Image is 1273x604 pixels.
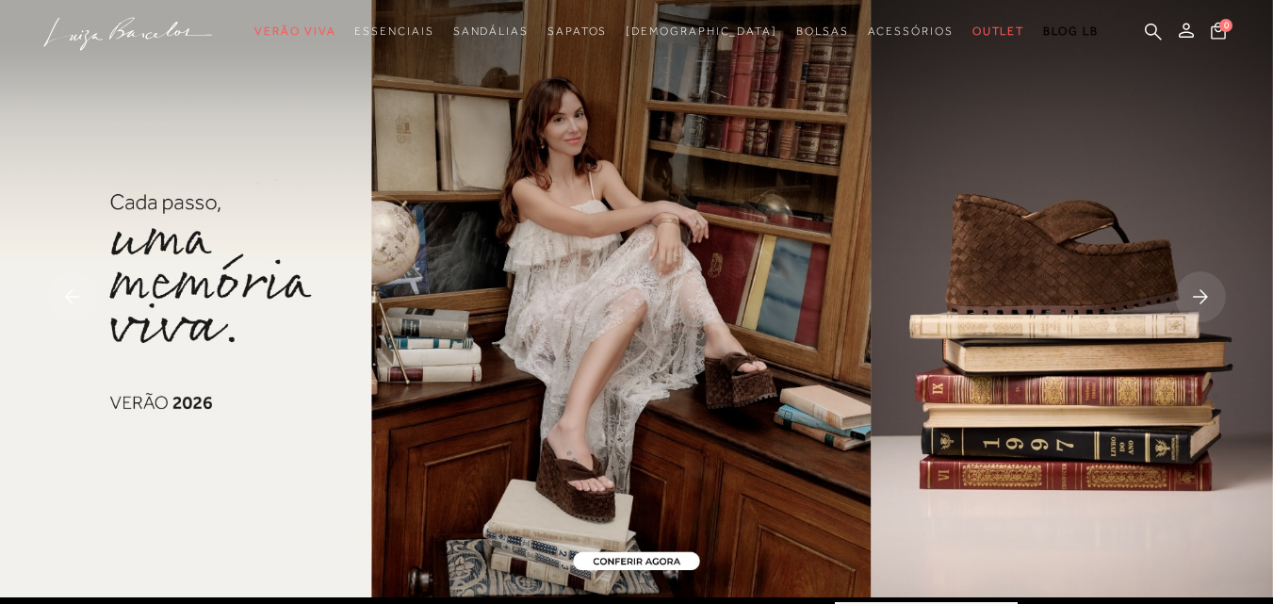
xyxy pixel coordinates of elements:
[453,24,529,38] span: Sandálias
[254,14,335,49] a: noSubCategoriesText
[626,14,777,49] a: noSubCategoriesText
[1205,21,1232,46] button: 0
[1043,14,1098,49] a: BLOG LB
[1043,24,1098,38] span: BLOG LB
[972,24,1025,38] span: Outlet
[972,14,1025,49] a: noSubCategoriesText
[868,24,954,38] span: Acessórios
[354,24,433,38] span: Essenciais
[796,24,849,38] span: Bolsas
[626,24,777,38] span: [DEMOGRAPHIC_DATA]
[254,24,335,38] span: Verão Viva
[547,24,607,38] span: Sapatos
[1219,19,1232,32] span: 0
[547,14,607,49] a: noSubCategoriesText
[354,14,433,49] a: noSubCategoriesText
[453,14,529,49] a: noSubCategoriesText
[796,14,849,49] a: noSubCategoriesText
[868,14,954,49] a: noSubCategoriesText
